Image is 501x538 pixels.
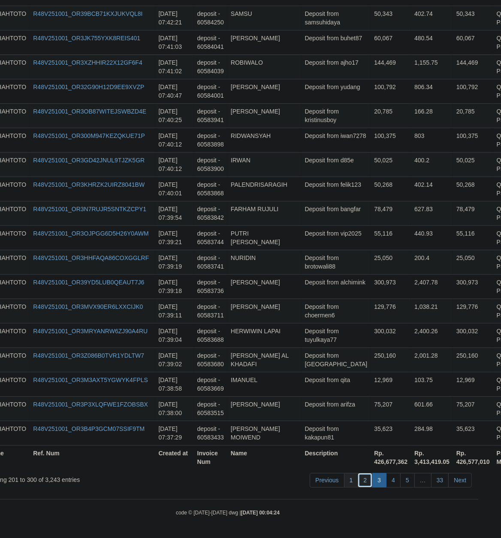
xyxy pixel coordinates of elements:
a: R48V251001_OR3P3XLQFWE1FZOBSBX [33,401,148,408]
td: [DATE] 07:40:47 [155,79,194,103]
a: 1 [344,473,359,487]
a: R48V251001_OR3MRYANRW6ZJ90A4RU [33,328,148,335]
td: [DATE] 07:40:25 [155,103,194,128]
td: Deposit from arifza [302,396,371,421]
td: Deposit from yudang [302,79,371,103]
th: Name [227,445,302,469]
td: deposit - 60583680 [194,347,227,372]
a: R48V251001_OR3OJPGG6D5H26Y0AWM [33,230,149,237]
a: Next [448,473,472,487]
a: R48V251001_OR3KHRZK2UIRZ8041BW [33,181,145,188]
td: SAMSU [227,6,302,30]
td: deposit - 60583900 [194,152,227,176]
td: 25,050 [371,250,411,274]
a: R48V251001_OR39BCB71KXJUKVQL8I [33,10,142,17]
td: 2,400.26 [411,323,453,347]
td: RIDWANSYAH [227,128,302,152]
td: deposit - 60583741 [194,250,227,274]
td: 402.14 [411,176,453,201]
td: [DATE] 07:37:29 [155,421,194,445]
a: 4 [386,473,401,487]
td: [DATE] 07:41:03 [155,30,194,54]
td: [PERSON_NAME] [227,299,302,323]
td: [DATE] 07:40:12 [155,152,194,176]
td: 35,623 [453,421,493,445]
td: 55,116 [371,225,411,250]
td: 100,792 [371,79,411,103]
td: [DATE] 07:39:11 [155,299,194,323]
strong: [DATE] 00:04:24 [241,510,280,516]
td: [DATE] 07:39:19 [155,250,194,274]
td: Deposit from qita [302,372,371,396]
td: 12,969 [371,372,411,396]
td: 402.74 [411,6,453,30]
td: 627.83 [411,201,453,225]
td: 144,469 [453,54,493,79]
td: PUTRI [PERSON_NAME] [227,225,302,250]
td: 75,207 [453,396,493,421]
td: 100,792 [453,79,493,103]
td: Deposit from buhet87 [302,30,371,54]
td: 78,479 [371,201,411,225]
td: Deposit from d85e [302,152,371,176]
a: R48V251001_OR3M3AXT5YGWYK4FPLS [33,377,148,383]
td: 129,776 [371,299,411,323]
td: Deposit from bangfar [302,201,371,225]
td: 103.75 [411,372,453,396]
td: 50,343 [453,6,493,30]
td: PALENDRISARAGIH [227,176,302,201]
td: deposit - 60583941 [194,103,227,128]
td: 300,973 [371,274,411,299]
td: [PERSON_NAME] [227,274,302,299]
td: 806.34 [411,79,453,103]
td: 100,375 [453,128,493,152]
a: 3 [372,473,386,487]
td: Deposit from tuyulkaya77 [302,323,371,347]
td: 12,969 [453,372,493,396]
td: 60,067 [453,30,493,54]
a: R48V251001_OR3XZHHIR22X12GF6F4 [33,59,142,66]
a: R48V251001_OR3MVX90ER6LXXCIJK0 [33,303,143,310]
td: [DATE] 07:40:01 [155,176,194,201]
td: deposit - 60583744 [194,225,227,250]
td: Deposit from vip2025 [302,225,371,250]
td: Deposit from iwan7278 [302,128,371,152]
td: [PERSON_NAME] [227,396,302,421]
td: 300,032 [371,323,411,347]
a: R48V251001_OR3B4P3GCM07SSIF9TM [33,425,145,432]
th: Rp. 426,677,362 [371,445,411,469]
th: Ref. Num [30,445,155,469]
td: 803 [411,128,453,152]
td: deposit - 60583711 [194,299,227,323]
a: … [414,473,432,487]
td: 300,032 [453,323,493,347]
td: [PERSON_NAME] [227,103,302,128]
td: deposit - 60584041 [194,30,227,54]
td: 25,050 [453,250,493,274]
td: 20,785 [453,103,493,128]
td: 250,160 [453,347,493,372]
td: [DATE] 07:39:54 [155,201,194,225]
td: Deposit from felik123 [302,176,371,201]
a: 5 [400,473,415,487]
td: 75,207 [371,396,411,421]
a: R48V251001_OR3N7RUJR5SNTKZCPY1 [33,206,146,212]
td: 2,001.28 [411,347,453,372]
td: Deposit from choermen6 [302,299,371,323]
th: Description [302,445,371,469]
td: 129,776 [453,299,493,323]
td: 50,268 [453,176,493,201]
td: 35,623 [371,421,411,445]
td: [DATE] 07:40:12 [155,128,194,152]
a: 33 [431,473,449,487]
a: R48V251001_OR32G90H12D9EE9XVZP [33,84,144,90]
a: R48V251001_OR300M947KEZQKUE71P [33,132,145,139]
td: [DATE] 07:42:21 [155,6,194,30]
td: 1,155.75 [411,54,453,79]
td: 400.2 [411,152,453,176]
td: deposit - 60583898 [194,128,227,152]
td: 300,973 [453,274,493,299]
td: [PERSON_NAME] [227,30,302,54]
a: R48V251001_OR3JK755YXK8REIS401 [33,35,140,42]
th: Rp. 3,413,419.05 [411,445,453,469]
